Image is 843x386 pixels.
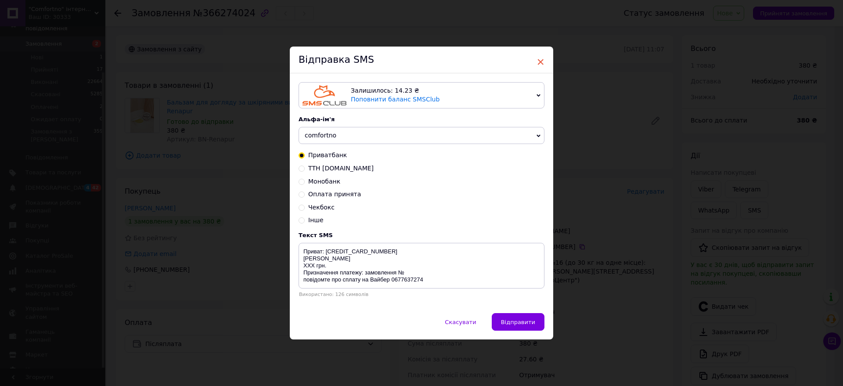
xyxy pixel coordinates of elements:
div: Текст SMS [299,232,544,238]
span: ТТН [DOMAIN_NAME] [308,165,374,172]
span: Відправити [501,319,535,325]
span: Приватбанк [308,152,347,159]
span: Чекбокс [308,204,335,211]
span: Альфа-ім'я [299,116,335,123]
div: Залишилось: 14.23 ₴ [351,87,533,95]
button: Скасувати [436,313,485,331]
span: Монобанк [308,178,340,185]
span: × [537,54,544,69]
div: Використано: 126 символів [299,292,544,297]
button: Відправити [492,313,544,331]
span: Інше [308,216,324,224]
span: Скасувати [445,319,476,325]
textarea: Приват: [CREDIT_CARD_NUMBER] [PERSON_NAME] ХХХ грн. Призначення платежу: замовлення № повідомте п... [299,243,544,289]
div: Відправка SMS [290,47,553,73]
span: comfortno [305,132,336,139]
span: Оплата принята [308,191,361,198]
a: Поповнити баланс SMSClub [351,96,440,103]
